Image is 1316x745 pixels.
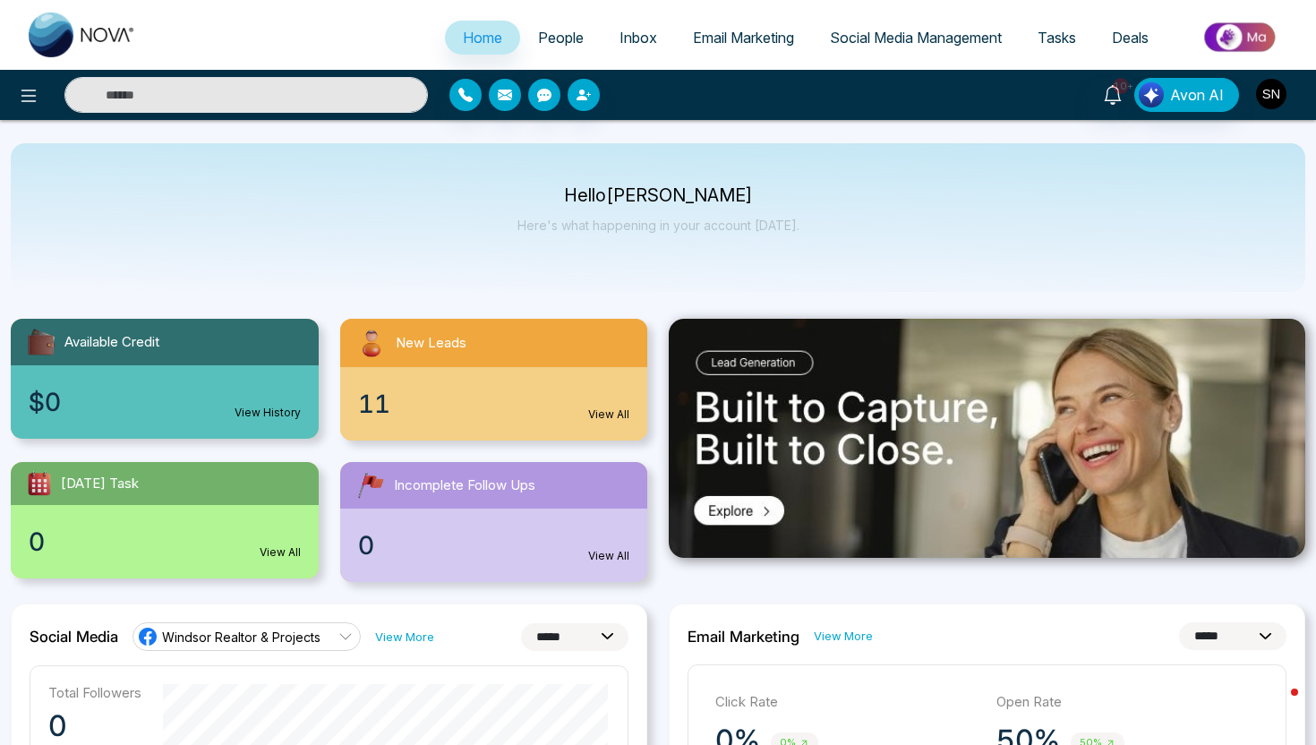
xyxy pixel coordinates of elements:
a: Incomplete Follow Ups0View All [329,462,659,582]
img: followUps.svg [355,469,387,501]
a: Deals [1094,21,1166,55]
span: Windsor Realtor & Projects [162,629,320,646]
span: Deals [1112,29,1149,47]
span: Home [463,29,502,47]
img: Market-place.gif [1175,17,1305,57]
span: Email Marketing [693,29,794,47]
a: View All [588,407,629,423]
img: Lead Flow [1139,82,1164,107]
a: Inbox [602,21,675,55]
span: Tasks [1038,29,1076,47]
span: 0 [29,523,45,561]
a: View All [260,544,301,561]
span: 10+ [1113,78,1129,94]
span: Social Media Management [830,29,1002,47]
p: Click Rate [715,692,978,713]
img: todayTask.svg [25,469,54,498]
p: 0 [48,708,141,744]
iframe: Intercom live chat [1255,684,1298,727]
p: Open Rate [996,692,1260,713]
img: availableCredit.svg [25,326,57,358]
a: 10+ [1091,78,1134,109]
a: Social Media Management [812,21,1020,55]
p: Here's what happening in your account [DATE]. [517,218,799,233]
span: $0 [29,383,61,421]
a: View All [588,548,629,564]
img: Nova CRM Logo [29,13,136,57]
a: People [520,21,602,55]
span: 11 [358,385,390,423]
h2: Email Marketing [688,628,799,646]
span: People [538,29,584,47]
img: . [669,319,1305,558]
a: New Leads11View All [329,319,659,441]
a: View More [375,629,434,646]
span: Inbox [620,29,657,47]
span: Available Credit [64,332,159,353]
p: Hello [PERSON_NAME] [517,188,799,203]
a: Home [445,21,520,55]
span: 0 [358,527,374,564]
a: Tasks [1020,21,1094,55]
span: New Leads [396,333,466,354]
a: View More [814,628,873,645]
button: Avon AI [1134,78,1239,112]
img: User Avatar [1256,79,1286,109]
h2: Social Media [30,628,118,646]
span: Avon AI [1170,84,1224,106]
p: Total Followers [48,684,141,701]
a: View History [235,405,301,421]
span: Incomplete Follow Ups [394,475,535,496]
span: [DATE] Task [61,474,139,494]
a: Email Marketing [675,21,812,55]
img: newLeads.svg [355,326,389,360]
